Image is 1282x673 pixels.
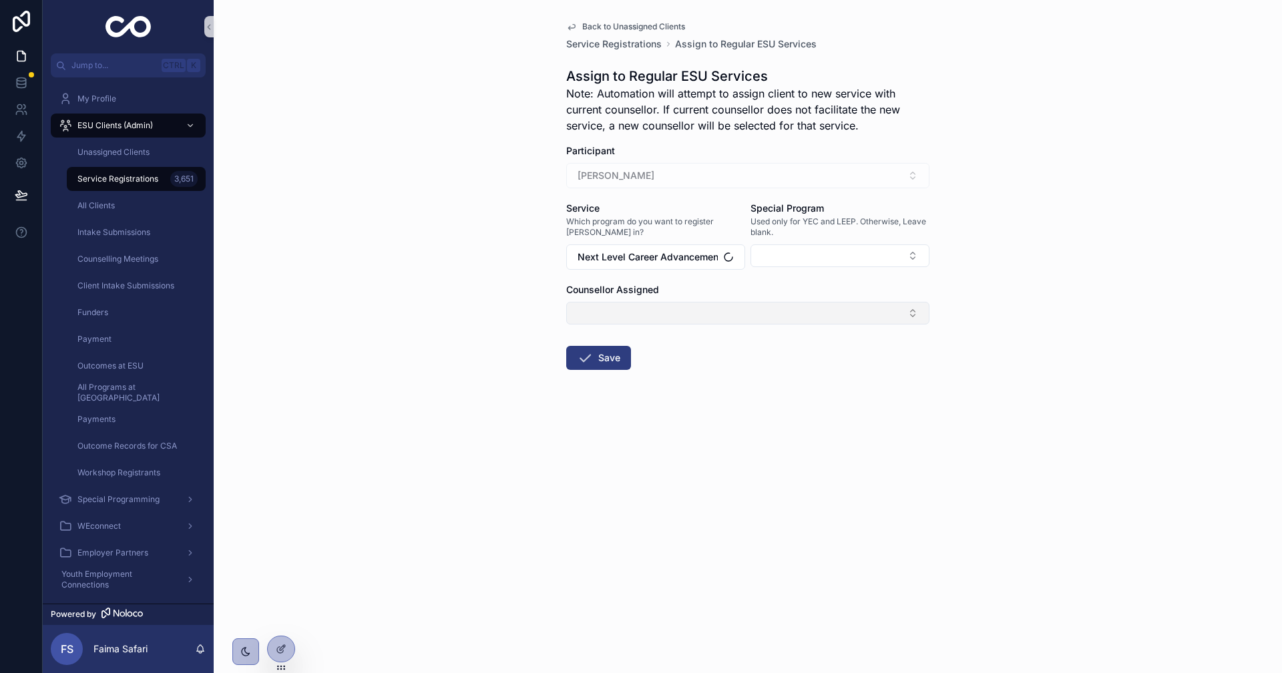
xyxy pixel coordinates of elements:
[71,60,156,71] span: Jump to...
[188,60,199,71] span: K
[170,171,198,187] div: 3,651
[162,59,186,72] span: Ctrl
[578,250,718,264] span: Next Level Career Advancement
[582,21,685,32] span: Back to Unassigned Clients
[51,541,206,565] a: Employer Partners
[67,167,206,191] a: Service Registrations3,651
[566,85,929,134] span: Note: Automation will attempt to assign client to new service with current counsellor. If current...
[77,93,116,104] span: My Profile
[77,521,121,531] span: WEconnect
[566,216,745,238] span: Which program do you want to register [PERSON_NAME] in?
[67,327,206,351] a: Payment
[43,604,214,625] a: Powered by
[51,114,206,138] a: ESU Clients (Admin)
[566,145,615,156] span: Participant
[77,147,150,158] span: Unassigned Clients
[67,194,206,218] a: All Clients
[675,37,817,51] a: Assign to Regular ESU Services
[67,140,206,164] a: Unassigned Clients
[105,16,152,37] img: App logo
[566,21,685,32] a: Back to Unassigned Clients
[51,609,96,620] span: Powered by
[61,569,175,590] span: Youth Employment Connections
[77,280,174,291] span: Client Intake Submissions
[51,568,206,592] a: Youth Employment Connections
[77,414,116,425] span: Payments
[751,244,929,267] button: Select Button
[67,434,206,458] a: Outcome Records for CSA
[751,216,929,238] span: Used only for YEC and LEEP. Otherwise, Leave blank.
[77,361,144,371] span: Outcomes at ESU
[51,53,206,77] button: Jump to...CtrlK
[566,346,631,370] button: Save
[77,467,160,478] span: Workshop Registrants
[51,514,206,538] a: WEconnect
[77,120,153,131] span: ESU Clients (Admin)
[51,487,206,511] a: Special Programming
[93,642,148,656] p: Faima Safari
[77,547,148,558] span: Employer Partners
[77,382,192,403] span: All Programs at [GEOGRAPHIC_DATA]
[566,202,600,214] span: Service
[566,37,662,51] a: Service Registrations
[67,247,206,271] a: Counselling Meetings
[77,307,108,318] span: Funders
[77,200,115,211] span: All Clients
[566,67,929,85] h1: Assign to Regular ESU Services
[67,274,206,298] a: Client Intake Submissions
[751,202,824,214] span: Special Program
[67,354,206,378] a: Outcomes at ESU
[77,494,160,505] span: Special Programming
[77,174,158,184] span: Service Registrations
[67,220,206,244] a: Intake Submissions
[566,302,929,324] button: Select Button
[566,284,659,295] span: Counsellor Assigned
[61,641,73,657] span: FS
[77,254,158,264] span: Counselling Meetings
[77,334,112,345] span: Payment
[566,244,745,270] button: Select Button
[67,381,206,405] a: All Programs at [GEOGRAPHIC_DATA]
[67,461,206,485] a: Workshop Registrants
[43,77,214,604] div: scrollable content
[67,407,206,431] a: Payments
[67,300,206,324] a: Funders
[51,87,206,111] a: My Profile
[77,441,177,451] span: Outcome Records for CSA
[77,227,150,238] span: Intake Submissions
